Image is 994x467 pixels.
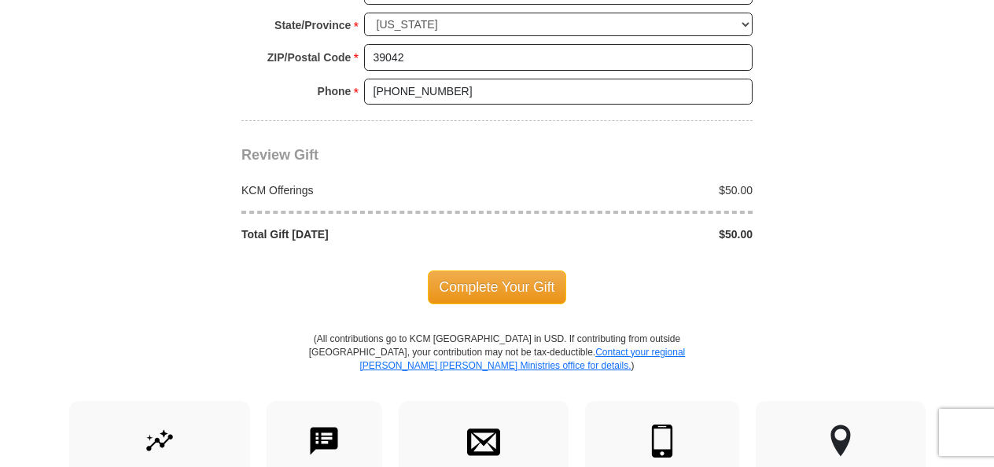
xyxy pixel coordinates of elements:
[646,425,679,458] img: mobile.svg
[359,347,685,371] a: Contact your regional [PERSON_NAME] [PERSON_NAME] Ministries office for details.
[241,147,318,163] span: Review Gift
[497,226,761,242] div: $50.00
[274,14,351,36] strong: State/Province
[318,80,352,102] strong: Phone
[428,270,567,303] span: Complete Your Gift
[234,226,498,242] div: Total Gift [DATE]
[308,333,686,401] p: (All contributions go to KCM [GEOGRAPHIC_DATA] in USD. If contributing from outside [GEOGRAPHIC_D...
[467,425,500,458] img: envelope.svg
[307,425,341,458] img: text-to-give.svg
[267,46,352,68] strong: ZIP/Postal Code
[143,425,176,458] img: give-by-stock.svg
[497,182,761,198] div: $50.00
[830,425,852,458] img: other-region
[234,182,498,198] div: KCM Offerings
